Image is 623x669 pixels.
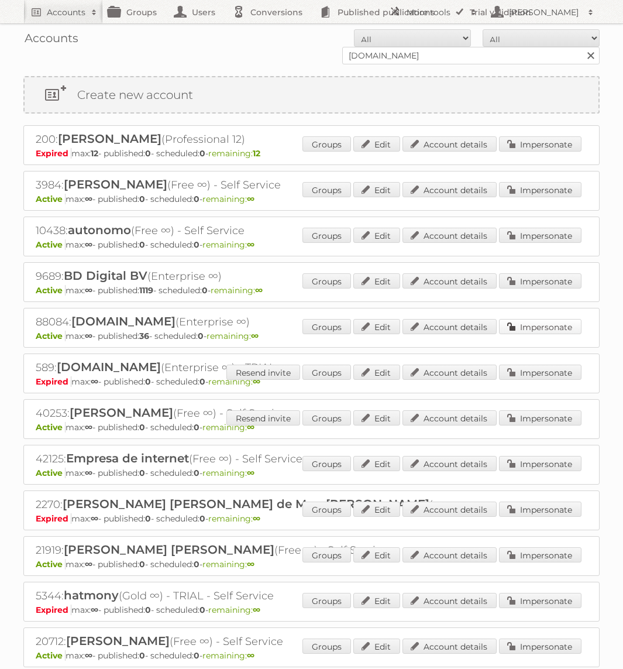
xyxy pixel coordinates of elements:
strong: 1119 [139,285,153,296]
a: Edit [353,228,400,243]
span: remaining: [208,513,260,524]
a: Groups [302,456,351,471]
strong: 0 [139,650,145,661]
a: Impersonate [499,136,581,152]
span: [DOMAIN_NAME] [71,314,175,328]
strong: 0 [202,285,208,296]
a: Account details [402,456,497,471]
a: Edit [353,410,400,426]
span: remaining: [211,285,263,296]
span: Active [36,650,66,661]
span: Active [36,422,66,433]
span: remaining: [206,331,259,341]
strong: ∞ [85,468,92,478]
strong: ∞ [255,285,263,296]
a: Groups [302,502,351,517]
a: Account details [402,228,497,243]
h2: 2270: (Gold ∞) - TRIAL - Self Service [36,497,445,512]
strong: 12 [253,148,260,159]
p: max: - published: - scheduled: - [36,605,587,615]
strong: 0 [145,513,151,524]
strong: 0 [194,422,199,433]
a: Groups [302,136,351,152]
h2: 5344: (Gold ∞) - TRIAL - Self Service [36,588,445,603]
a: Edit [353,547,400,562]
strong: 0 [139,239,145,250]
a: Account details [402,410,497,426]
strong: ∞ [91,513,98,524]
span: Empresa de internet [66,451,189,465]
strong: ∞ [253,513,260,524]
h2: 200: (Professional 12) [36,132,445,147]
a: Edit [353,593,400,608]
a: Impersonate [499,456,581,471]
a: Resend invite [226,410,300,426]
span: Expired [36,376,71,387]
span: remaining: [202,650,254,661]
p: max: - published: - scheduled: - [36,422,587,433]
strong: 0 [199,605,205,615]
strong: ∞ [247,239,254,250]
a: Impersonate [499,273,581,289]
a: Edit [353,456,400,471]
strong: 0 [139,194,145,204]
strong: ∞ [85,239,92,250]
strong: ∞ [85,650,92,661]
p: max: - published: - scheduled: - [36,468,587,478]
span: [PERSON_NAME] [70,406,173,420]
strong: ∞ [247,468,254,478]
a: Edit [353,136,400,152]
a: Account details [402,547,497,562]
a: Groups [302,593,351,608]
span: Expired [36,513,71,524]
a: Impersonate [499,182,581,197]
a: Groups [302,319,351,334]
strong: ∞ [91,605,98,615]
strong: 0 [139,468,145,478]
strong: ∞ [247,559,254,569]
h2: 10438: (Free ∞) - Self Service [36,223,445,238]
strong: 0 [194,559,199,569]
h2: [PERSON_NAME] [506,6,582,18]
strong: 0 [199,376,205,387]
span: [PERSON_NAME] [PERSON_NAME] de Mou [PERSON_NAME] [63,497,429,511]
span: [DOMAIN_NAME] [57,360,161,374]
span: remaining: [202,194,254,204]
strong: 0 [198,331,204,341]
strong: 0 [194,650,199,661]
a: Account details [402,502,497,517]
a: Edit [353,365,400,380]
strong: ∞ [85,194,92,204]
span: Active [36,468,66,478]
p: max: - published: - scheduled: - [36,650,587,661]
h2: 42125: (Free ∞) - Self Service [36,451,445,466]
h2: 21919: (Free ∞) - Self Service [36,543,445,558]
h2: Accounts [47,6,85,18]
strong: 12 [91,148,98,159]
h2: 40253: (Free ∞) - Self Service [36,406,445,421]
h2: 20712: (Free ∞) - Self Service [36,634,445,649]
a: Impersonate [499,593,581,608]
strong: 36 [139,331,149,341]
span: remaining: [208,376,260,387]
p: max: - published: - scheduled: - [36,513,587,524]
a: Impersonate [499,502,581,517]
h2: 9689: (Enterprise ∞) [36,269,445,284]
p: max: - published: - scheduled: - [36,148,587,159]
span: Expired [36,605,71,615]
a: Impersonate [499,547,581,562]
span: hatmony [64,588,119,602]
a: Groups [302,547,351,562]
strong: ∞ [85,331,92,341]
a: Account details [402,593,497,608]
strong: 0 [139,559,145,569]
span: [PERSON_NAME] [PERSON_NAME] [64,543,274,557]
strong: ∞ [253,605,260,615]
span: remaining: [202,468,254,478]
strong: ∞ [251,331,259,341]
p: max: - published: - scheduled: - [36,285,587,296]
p: max: - published: - scheduled: - [36,194,587,204]
span: Active [36,285,66,296]
strong: ∞ [85,422,92,433]
span: remaining: [202,559,254,569]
